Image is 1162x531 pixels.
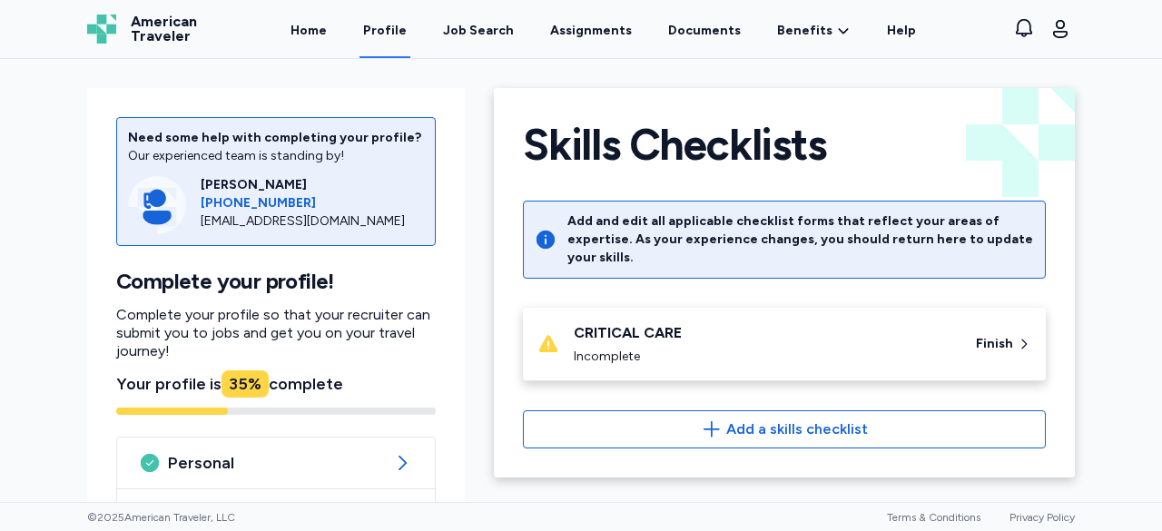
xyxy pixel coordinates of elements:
[443,22,514,40] div: Job Search
[777,22,832,40] span: Benefits
[87,15,116,44] img: Logo
[523,308,1046,381] div: CRITICAL CAREIncompleteFinish
[116,306,436,360] p: Complete your profile so that your recruiter can submit you to jobs and get you on your travel jo...
[523,410,1046,448] button: Add a skills checklist
[222,370,269,398] div: 35 %
[523,117,826,172] h1: Skills Checklists
[359,2,410,58] a: Profile
[201,194,424,212] a: [PHONE_NUMBER]
[131,15,197,44] span: American Traveler
[887,511,980,524] a: Terms & Conditions
[128,176,186,234] img: Consultant
[574,348,954,366] div: Incomplete
[116,371,436,397] div: Your profile is complete
[201,176,424,194] div: [PERSON_NAME]
[128,129,424,147] div: Need some help with completing your profile?
[128,147,424,165] div: Our experienced team is standing by!
[116,268,436,295] h1: Complete your profile!
[574,322,954,344] div: CRITICAL CARE
[201,212,424,231] div: [EMAIL_ADDRESS][DOMAIN_NAME]
[87,510,235,525] span: © 2025 American Traveler, LLC
[168,452,384,474] span: Personal
[777,22,851,40] a: Benefits
[1009,511,1075,524] a: Privacy Policy
[726,418,868,440] span: Add a skills checklist
[976,335,1013,353] span: Finish
[567,212,1034,267] div: Add and edit all applicable checklist forms that reflect your areas of expertise. As your experie...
